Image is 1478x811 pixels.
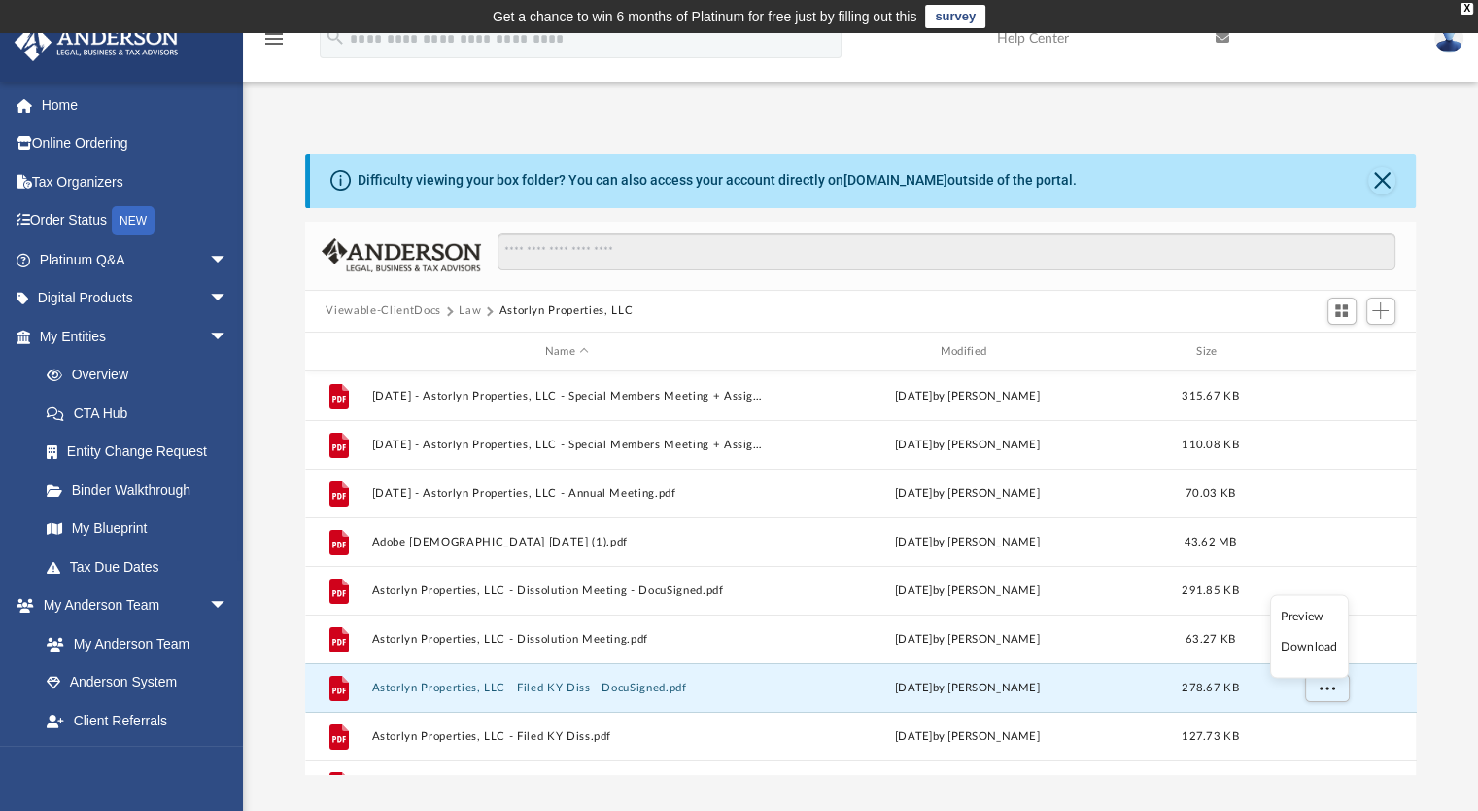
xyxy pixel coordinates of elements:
[493,5,917,28] div: Get a chance to win 6 months of Platinum for free just by filling out this
[14,740,248,779] a: My Documentsarrow_drop_down
[27,471,258,510] a: Binder Walkthrough
[370,343,762,361] div: Name
[1182,731,1238,742] span: 127.73 KB
[209,586,248,626] span: arrow_drop_down
[1171,343,1249,361] div: Size
[371,536,763,548] button: Adobe [DEMOGRAPHIC_DATA] [DATE] (1).pdf
[371,390,763,403] button: [DATE] - Astorlyn Properties, LLC - Special Members Meeting + Assignment of Interest - DocuSigned...
[313,343,361,361] div: id
[1281,606,1337,626] li: Preview
[358,170,1077,191] div: Difficulty viewing your box folder? You can also access your account directly on outside of the p...
[371,633,763,646] button: Astorlyn Properties, LLC - Dissolution Meeting.pdf
[772,388,1163,405] div: [DATE] by [PERSON_NAME]
[27,701,248,740] a: Client Referrals
[1182,391,1238,402] span: 315.67 KB
[27,510,248,548] a: My Blueprint
[14,124,258,163] a: Online Ordering
[772,437,1163,454] div: [DATE] by [PERSON_NAME]
[27,624,238,663] a: My Anderson Team
[371,487,763,500] button: [DATE] - Astorlyn Properties, LLC - Annual Meeting.pdf
[1281,637,1337,657] li: Download
[209,740,248,780] span: arrow_drop_down
[27,433,258,472] a: Entity Change Request
[772,582,1163,600] div: [DATE] by [PERSON_NAME]
[1304,674,1349,703] button: More options
[1185,634,1234,645] span: 63.27 KB
[112,206,155,235] div: NEW
[14,162,258,201] a: Tax Organizers
[325,26,346,48] i: search
[1182,440,1238,450] span: 110.08 KB
[498,233,1394,270] input: Search files and folders
[371,682,763,694] button: Astorlyn Properties, LLC - Filed KY Diss - DocuSigned.pdf
[9,23,185,61] img: Anderson Advisors Platinum Portal
[772,728,1163,746] div: [DATE] by [PERSON_NAME]
[1184,537,1236,547] span: 43.62 MB
[1182,683,1238,693] span: 278.67 KB
[371,730,763,743] button: Astorlyn Properties, LLC - Filed KY Diss.pdf
[27,547,258,586] a: Tax Due Dates
[209,240,248,280] span: arrow_drop_down
[498,302,633,320] button: Astorlyn Properties, LLC
[14,586,248,625] a: My Anderson Teamarrow_drop_down
[326,302,440,320] button: Viewable-ClientDocs
[772,534,1163,551] div: [DATE] by [PERSON_NAME]
[1327,298,1357,325] button: Switch to Grid View
[14,201,258,241] a: Order StatusNEW
[925,5,985,28] a: survey
[14,317,258,356] a: My Entitiesarrow_drop_down
[1270,595,1349,679] ul: More options
[209,279,248,319] span: arrow_drop_down
[1368,167,1395,194] button: Close
[772,485,1163,503] div: [DATE] by [PERSON_NAME]
[771,343,1162,361] div: Modified
[843,172,947,188] a: [DOMAIN_NAME]
[14,279,258,318] a: Digital Productsarrow_drop_down
[1461,3,1473,15] div: close
[262,37,286,51] a: menu
[772,631,1163,649] div: [DATE] by [PERSON_NAME]
[371,584,763,597] button: Astorlyn Properties, LLC - Dissolution Meeting - DocuSigned.pdf
[1185,488,1234,499] span: 70.03 KB
[305,371,1417,774] div: grid
[772,680,1163,697] div: [DATE] by [PERSON_NAME]
[371,439,763,451] button: [DATE] - Astorlyn Properties, LLC - Special Members Meeting + Assignment of Interest.pdf
[1434,24,1463,53] img: User Pic
[14,86,258,124] a: Home
[1182,585,1238,596] span: 291.85 KB
[27,356,258,395] a: Overview
[27,394,258,433] a: CTA Hub
[14,240,258,279] a: Platinum Q&Aarrow_drop_down
[27,663,248,702] a: Anderson System
[1257,343,1393,361] div: id
[1366,298,1395,325] button: Add
[459,302,481,320] button: Law
[209,317,248,357] span: arrow_drop_down
[262,27,286,51] i: menu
